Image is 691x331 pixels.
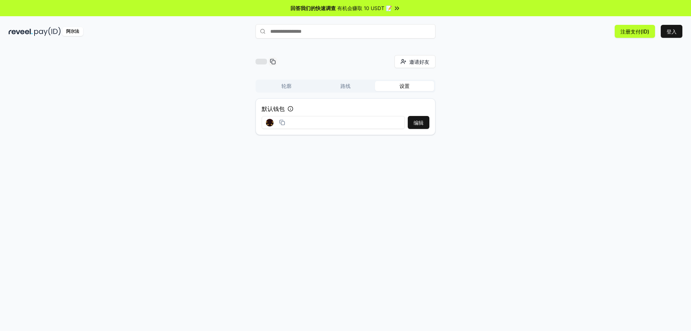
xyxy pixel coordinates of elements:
font: 有机会赚取 10 USDT 📝 [337,5,392,11]
font: 注册支付(ID) [620,28,649,35]
font: 设置 [399,83,410,89]
font: 登入 [667,28,677,35]
font: 轮廓 [281,83,292,89]
font: 路线 [340,83,351,89]
button: 邀请好友 [394,55,435,68]
button: 编辑 [408,116,429,129]
font: 阿尔法 [66,28,79,34]
font: 默认钱包 [262,105,285,112]
font: 编辑 [414,120,424,126]
button: 注册支付(ID) [615,25,655,38]
font: 回答我们的快速调查 [290,5,336,11]
button: 登入 [661,25,682,38]
img: 揭示黑暗 [9,27,33,36]
img: 付款编号 [34,27,61,36]
font: 邀请好友 [409,59,429,65]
